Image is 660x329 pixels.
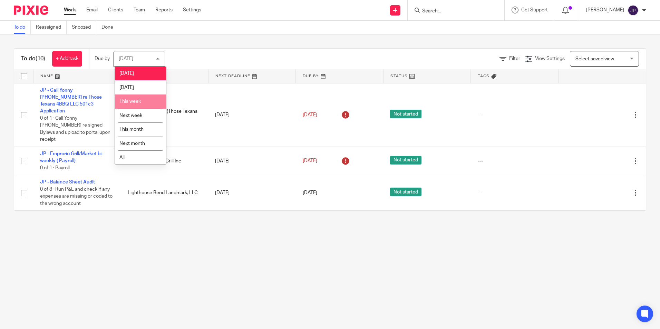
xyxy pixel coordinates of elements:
[478,158,552,164] div: ---
[421,8,484,14] input: Search
[208,147,296,175] td: [DATE]
[64,7,76,13] a: Work
[390,110,421,118] span: Not started
[478,189,552,196] div: ---
[40,116,110,142] span: 0 of 1 · Call Yonny [PHONE_NUMBER] re signed Bylaws and upload to portal upon receipt
[36,21,67,34] a: Reassigned
[478,74,489,78] span: Tags
[119,127,144,132] span: This month
[303,112,317,117] span: [DATE]
[390,188,421,196] span: Not started
[95,55,110,62] p: Due by
[119,71,134,76] span: [DATE]
[586,7,624,13] p: [PERSON_NAME]
[575,57,614,61] span: Select saved view
[303,190,317,195] span: [DATE]
[40,88,102,114] a: JP - Call Yonny [PHONE_NUMBER] re Those Texans 4BBQ LLC 501c3 Application
[121,175,208,211] td: Lighthouse Bend Landmark, LLC
[303,158,317,163] span: [DATE]
[119,113,142,118] span: Next week
[86,7,98,13] a: Email
[535,56,565,61] span: View Settings
[40,180,95,185] a: JP - Balance Sheet Audit
[155,7,173,13] a: Reports
[208,83,296,147] td: [DATE]
[108,7,123,13] a: Clients
[390,156,421,164] span: Not started
[72,21,96,34] a: Snoozed
[40,166,70,170] span: 0 of 1 · Payroll
[509,56,520,61] span: Filter
[208,175,296,211] td: [DATE]
[134,7,145,13] a: Team
[119,155,125,160] span: All
[21,55,45,62] h1: To do
[628,5,639,16] img: svg%3E
[183,7,201,13] a: Settings
[119,99,141,104] span: This week
[119,56,133,61] div: [DATE]
[52,51,82,67] a: + Add task
[36,56,45,61] span: (10)
[119,85,134,90] span: [DATE]
[14,6,48,15] img: Pixie
[14,21,31,34] a: To do
[40,151,103,163] a: JP - Emprorio Grill/Market bi-weekly ( Payroll)
[40,187,113,206] span: 0 of 8 · Run P&L and check if any expenses are missing or coded to the wrong account
[101,21,118,34] a: Done
[119,141,145,146] span: Next month
[478,111,552,118] div: ---
[521,8,548,12] span: Get Support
